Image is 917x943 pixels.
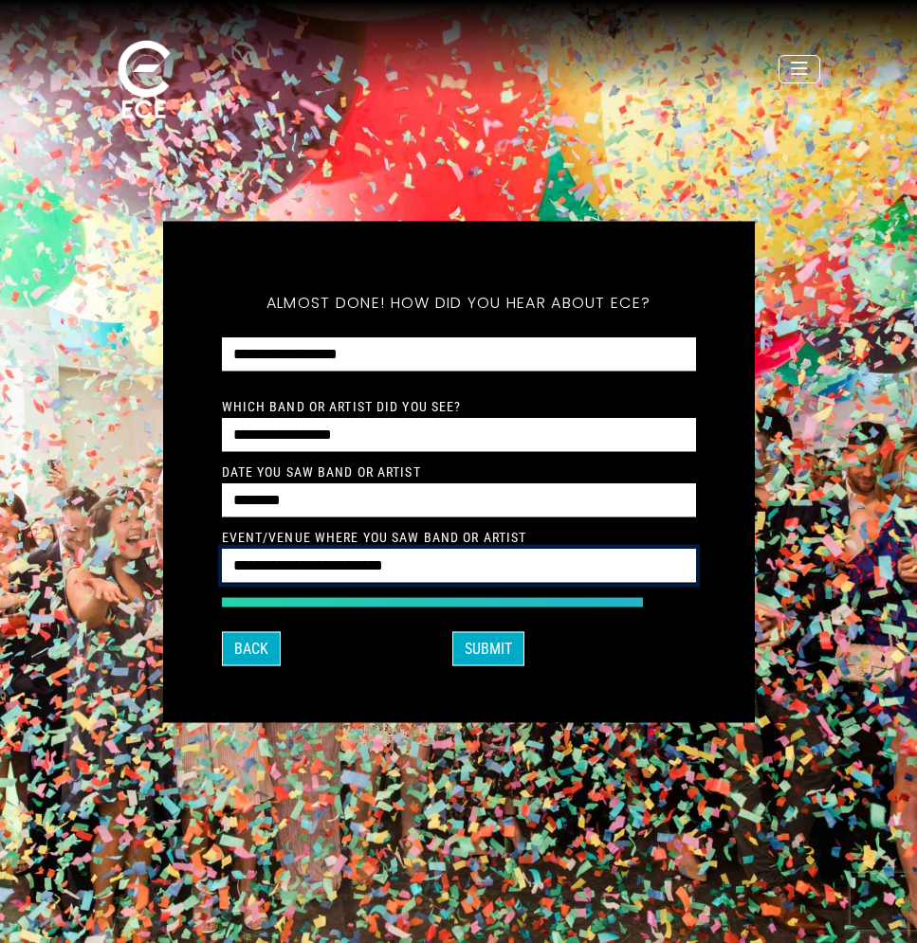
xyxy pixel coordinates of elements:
[779,55,820,83] button: Toggle navigation
[222,462,421,480] label: Date You Saw Band or Artist
[97,35,192,127] img: ece_new_logo_whitev2-1.png
[222,631,281,665] button: Back
[222,268,696,336] h5: Almost done! How did you hear about ECE?
[452,631,524,665] button: SUBMIT
[222,336,696,372] select: How did you hear about ECE
[222,528,527,545] label: Event/Venue Where You Saw Band or Artist
[222,397,462,414] label: Which Band or Artist did you see?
